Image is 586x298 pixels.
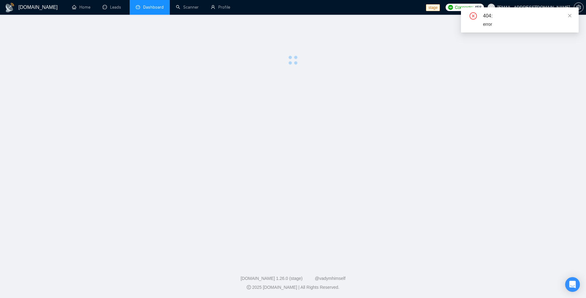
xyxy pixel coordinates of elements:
span: user [489,5,493,10]
div: 404: [483,12,571,20]
span: stage [426,4,440,11]
span: dashboard [136,5,140,9]
a: @vadymhimself [315,276,345,281]
a: searchScanner [176,5,199,10]
div: Open Intercom Messenger [565,277,580,292]
div: error [483,21,571,28]
span: close-circle [470,12,477,20]
img: upwork-logo.png [448,5,453,10]
span: copyright [247,285,251,289]
a: [DOMAIN_NAME] 1.26.0 (stage) [241,276,303,281]
img: logo [5,3,15,13]
a: messageLeads [103,5,124,10]
a: homeHome [72,5,90,10]
span: 458 [474,4,481,11]
span: setting [574,5,583,10]
span: close [568,14,572,18]
span: Dashboard [143,5,164,10]
div: 2025 [DOMAIN_NAME] | All Rights Reserved. [5,284,581,291]
a: userProfile [211,5,230,10]
a: setting [574,5,584,10]
span: Connects: [455,4,473,11]
button: setting [574,2,584,12]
